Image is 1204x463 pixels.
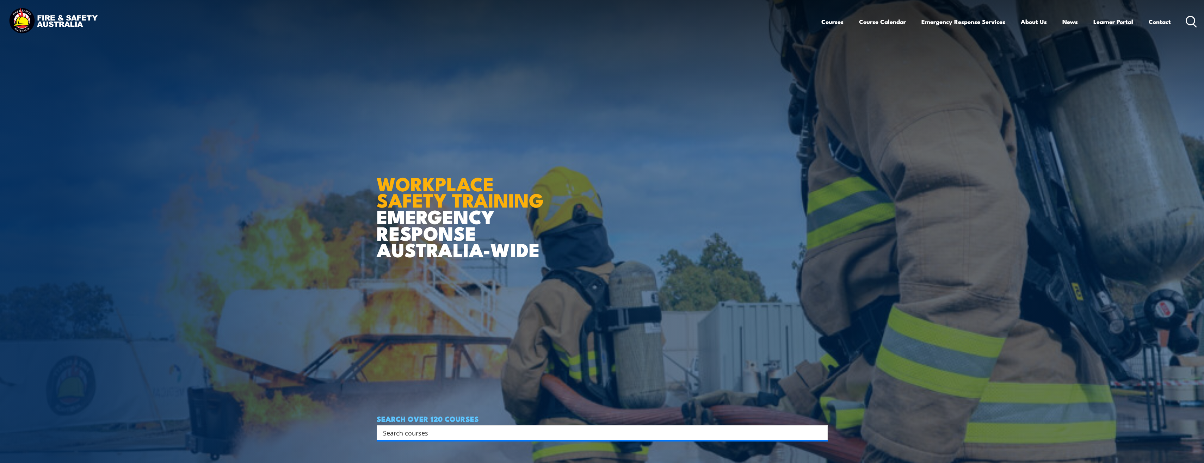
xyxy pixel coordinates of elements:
a: Emergency Response Services [921,12,1005,31]
button: Search magnifier button [815,428,825,438]
a: Learner Portal [1093,12,1133,31]
a: Courses [821,12,844,31]
input: Search input [383,427,812,438]
strong: WORKPLACE SAFETY TRAINING [377,168,544,214]
form: Search form [384,428,814,438]
a: About Us [1021,12,1047,31]
a: Contact [1149,12,1171,31]
h1: EMERGENCY RESPONSE AUSTRALIA-WIDE [377,158,549,258]
h4: SEARCH OVER 120 COURSES [377,415,828,422]
a: Course Calendar [859,12,906,31]
a: News [1062,12,1078,31]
